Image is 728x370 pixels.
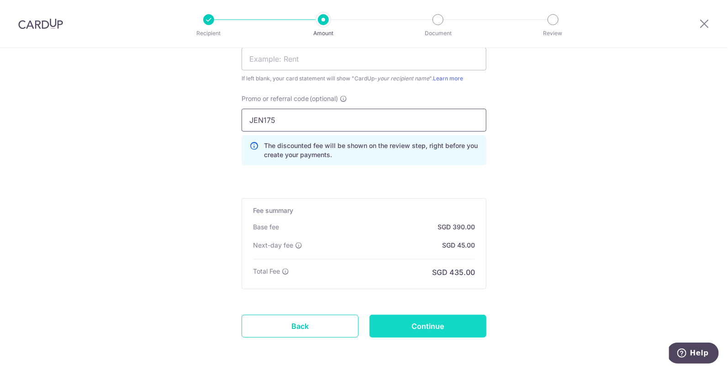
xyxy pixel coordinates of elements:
[519,29,587,38] p: Review
[433,75,463,82] a: Learn more
[369,315,486,338] input: Continue
[377,75,429,82] i: your recipient name
[253,241,293,250] p: Next-day fee
[253,206,475,215] h5: Fee summary
[432,267,475,278] p: SGD 435.00
[242,48,486,70] input: Example: Rent
[242,94,309,103] span: Promo or referral code
[264,141,479,159] p: The discounted fee will be shown on the review step, right before you create your payments.
[404,29,472,38] p: Document
[253,222,279,232] p: Base fee
[669,343,719,365] iframe: Opens a widget where you can find more information
[242,74,486,83] div: If left blank, your card statement will show "CardUp- ".
[175,29,243,38] p: Recipient
[442,241,475,250] p: SGD 45.00
[438,222,475,232] p: SGD 390.00
[290,29,357,38] p: Amount
[253,267,280,276] p: Total Fee
[18,18,63,29] img: CardUp
[242,315,359,338] a: Back
[310,94,338,103] span: (optional)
